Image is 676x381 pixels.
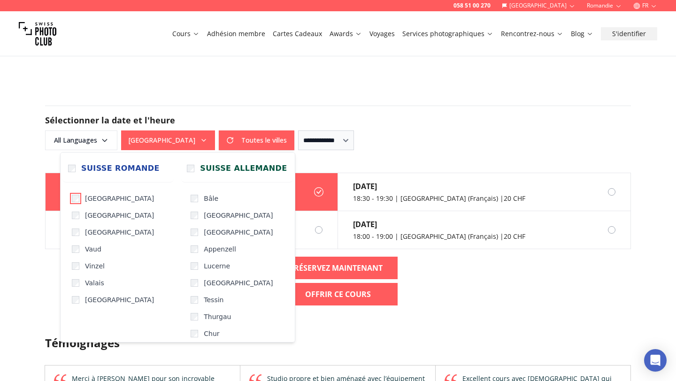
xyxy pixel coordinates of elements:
[279,257,398,279] a: RÉSERVEZ MAINTENANT
[204,295,223,305] span: Tessin
[72,229,79,236] input: [GEOGRAPHIC_DATA]
[330,29,362,38] a: Awards
[72,212,79,219] input: [GEOGRAPHIC_DATA]
[571,29,593,38] a: Blog
[207,29,265,38] a: Adhésion membre
[45,130,117,150] button: All Languages
[169,27,203,40] button: Cours
[191,262,198,270] input: Lucerne
[191,229,198,236] input: [GEOGRAPHIC_DATA]
[187,165,194,172] input: Suisse Allemande
[191,313,198,320] input: Thurgau
[45,335,631,351] h3: Témoignages
[85,244,101,254] span: Vaud
[269,27,326,40] button: Cartes Cadeaux
[204,211,273,220] span: [GEOGRAPHIC_DATA]
[353,219,525,230] div: [DATE]
[219,130,294,150] button: Toutes le villes
[72,195,79,202] input: [GEOGRAPHIC_DATA]
[191,245,198,253] input: Appenzell
[191,195,198,202] input: Bâle
[204,261,230,271] span: Lucerne
[172,29,200,38] a: Cours
[85,228,154,237] span: [GEOGRAPHIC_DATA]
[497,27,567,40] button: Rencontrez-nous
[85,211,154,220] span: [GEOGRAPHIC_DATA]
[191,212,198,219] input: [GEOGRAPHIC_DATA]
[204,194,218,203] span: Bâle
[72,296,79,304] input: [GEOGRAPHIC_DATA]
[353,232,525,241] div: 18:00 - 19:00 | [GEOGRAPHIC_DATA] (Français) | 20 CHF
[191,330,198,337] input: Chur
[305,289,371,300] b: Offrir ce cours
[279,283,398,305] a: Offrir ce cours
[85,261,105,271] span: Vinzel
[326,27,366,40] button: Awards
[204,278,273,288] span: [GEOGRAPHIC_DATA]
[601,27,657,40] button: S'identifier
[353,181,525,192] div: [DATE]
[72,245,79,253] input: Vaud
[121,130,215,150] button: [GEOGRAPHIC_DATA]
[353,194,525,203] div: 18:30 - 19:30 | [GEOGRAPHIC_DATA] (Français) | 20 CHF
[204,244,236,254] span: Appenzell
[204,329,219,338] span: Chur
[85,194,154,203] span: [GEOGRAPHIC_DATA]
[204,312,231,321] span: Thurgau
[46,132,116,149] span: All Languages
[72,279,79,287] input: Valais
[191,296,198,304] input: Tessin
[72,262,79,270] input: Vinzel
[644,349,667,372] div: Open Intercom Messenger
[402,29,493,38] a: Services photographiques
[366,27,399,40] button: Voyages
[567,27,597,40] button: Blog
[60,152,295,343] div: [GEOGRAPHIC_DATA]
[68,165,76,172] input: Suisse Romande
[85,278,104,288] span: Valais
[81,163,160,174] span: Suisse Romande
[45,114,631,127] h2: Sélectionner la date et l'heure
[203,27,269,40] button: Adhésion membre
[453,2,491,9] a: 058 51 00 270
[191,279,198,287] input: [GEOGRAPHIC_DATA]
[204,228,273,237] span: [GEOGRAPHIC_DATA]
[273,29,322,38] a: Cartes Cadeaux
[294,262,383,274] b: RÉSERVEZ MAINTENANT
[85,295,154,305] span: [GEOGRAPHIC_DATA]
[200,163,287,174] span: Suisse Allemande
[369,29,395,38] a: Voyages
[19,15,56,53] img: Swiss photo club
[399,27,497,40] button: Services photographiques
[501,29,563,38] a: Rencontrez-nous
